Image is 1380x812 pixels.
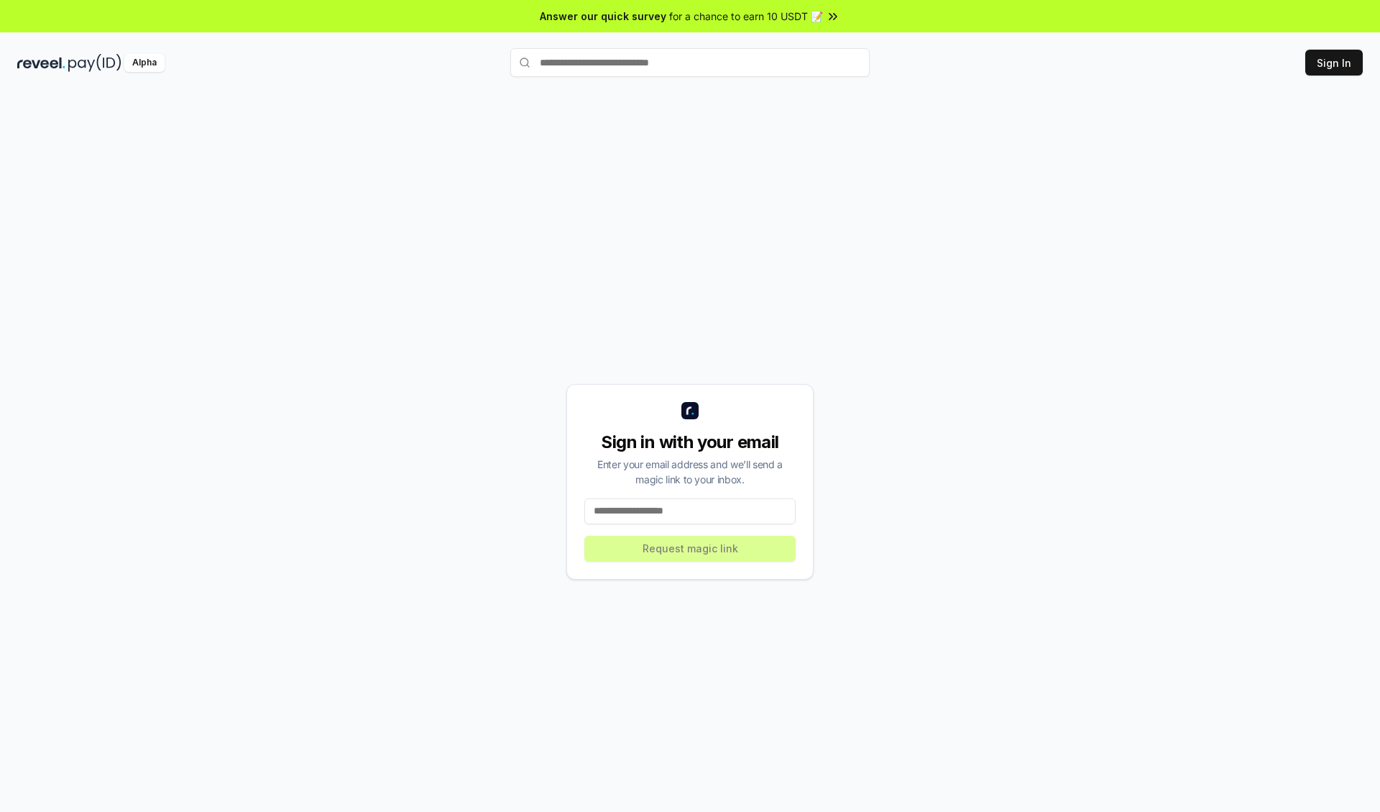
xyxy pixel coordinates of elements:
img: logo_small [681,402,699,419]
img: pay_id [68,54,121,72]
span: Answer our quick survey [540,9,666,24]
span: for a chance to earn 10 USDT 📝 [669,9,823,24]
img: reveel_dark [17,54,65,72]
button: Sign In [1305,50,1363,76]
div: Sign in with your email [584,431,796,454]
div: Enter your email address and we’ll send a magic link to your inbox. [584,457,796,487]
div: Alpha [124,54,165,72]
